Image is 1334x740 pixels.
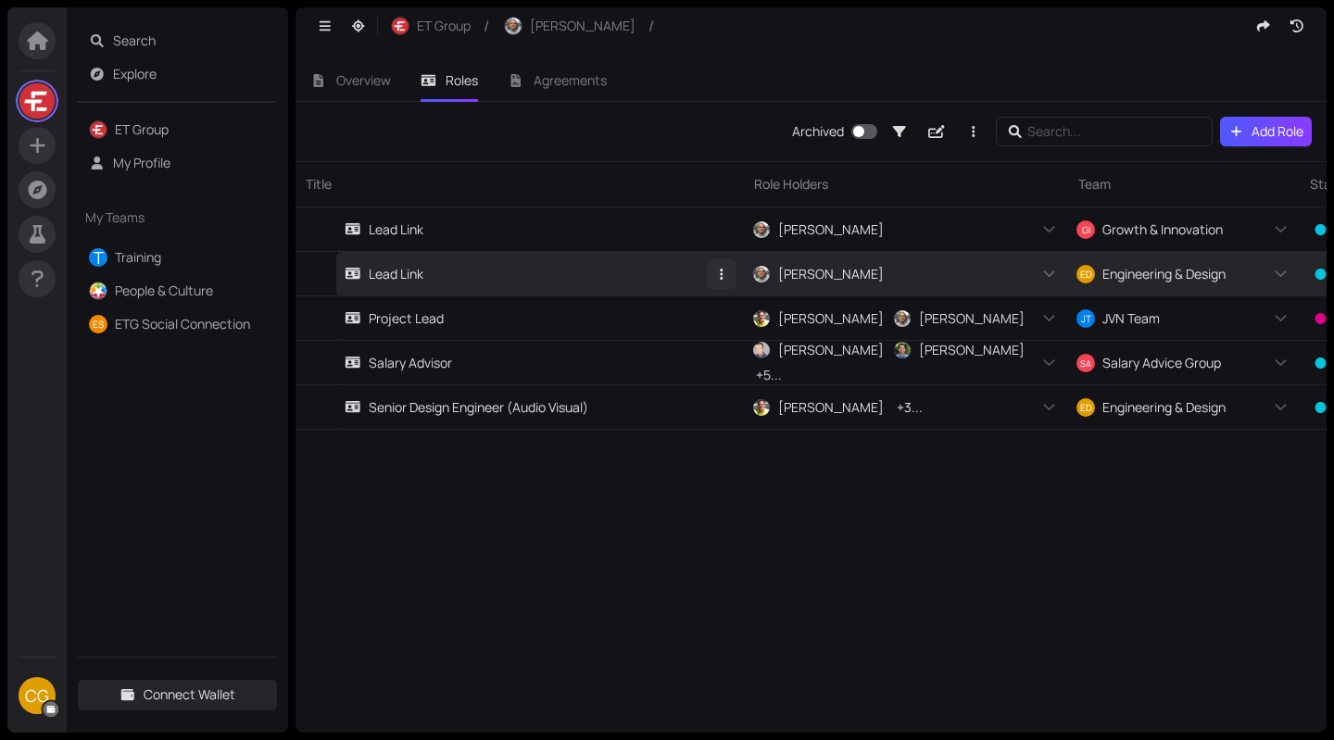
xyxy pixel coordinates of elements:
a: Senior Design Engineer (Audio Visual) [345,385,707,429]
span: [PERSON_NAME] [778,308,884,329]
span: Engineering & Design [1102,397,1226,418]
span: [PERSON_NAME] [919,340,1025,360]
span: SA [1080,354,1090,370]
span: Roles [446,71,478,89]
div: Role Holders [744,162,1068,207]
a: ET Group [115,120,169,138]
img: 1BOEalLkLq.jpeg [894,310,911,327]
button: ET Group [382,11,480,41]
span: Add Role [1252,121,1303,142]
span: [PERSON_NAME] [778,264,884,284]
span: My Teams [85,207,237,228]
a: People & Culture [115,282,213,299]
img: 1BOEalLkLq.jpeg [753,221,770,238]
img: gq29ORvHPP.jpeg [753,399,770,416]
a: Training [115,248,161,266]
span: [PERSON_NAME] [919,308,1025,329]
div: + 5 ... [749,364,786,386]
img: LsfHRQdbm8.jpeg [19,83,55,119]
div: Salary Advisor [345,353,452,373]
span: Overview [336,71,391,89]
div: Archived [792,121,844,142]
div: + 3 ... [889,396,926,419]
div: My Teams [78,196,277,239]
a: Explore [113,65,157,82]
a: Lead Link [345,252,707,295]
span: ED [1080,265,1092,283]
div: Senior Design Engineer (Audio Visual) [345,397,588,418]
span: Engineering & Design [1102,264,1226,284]
div: Lead Link [345,219,423,240]
span: Connect Wallet [144,684,235,705]
span: ET Group [417,16,471,36]
span: Search [113,26,267,56]
img: 1BOEalLkLq.jpeg [505,18,522,34]
a: ETG Social Connection [115,315,250,332]
a: Project Lead [345,296,707,340]
img: gq29ORvHPP.jpeg [753,310,770,327]
span: [PERSON_NAME] [530,16,636,36]
div: Project Lead [345,308,444,329]
button: Add Role [1220,117,1313,146]
span: [PERSON_NAME] [778,340,884,360]
img: YeKmpkczRP.jpeg [753,342,770,358]
span: Agreements [534,71,607,89]
span: Salary Advice Group [1102,353,1221,373]
span: JVN Team [1102,308,1160,329]
span: [PERSON_NAME] [778,219,884,240]
a: My Profile [113,154,170,171]
a: Salary Advisor [345,341,707,384]
input: Search... [1027,121,1187,142]
img: L9tovuUmoS.jpeg [894,342,911,358]
div: Lead Link [345,264,423,284]
span: Growth & Innovation [1102,219,1223,240]
img: r-RjKx4yED.jpeg [392,18,409,34]
span: [PERSON_NAME] [778,397,884,418]
img: 1BOEalLkLq.jpeg [753,266,770,282]
button: Connect Wallet [78,680,277,709]
span: CG [25,677,49,714]
div: Team [1068,162,1300,207]
span: JT [1081,309,1091,328]
button: [PERSON_NAME] [495,11,645,41]
span: ED [1080,398,1092,417]
span: GI [1082,220,1090,239]
div: Title [296,162,744,207]
a: Lead Link [345,207,707,251]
